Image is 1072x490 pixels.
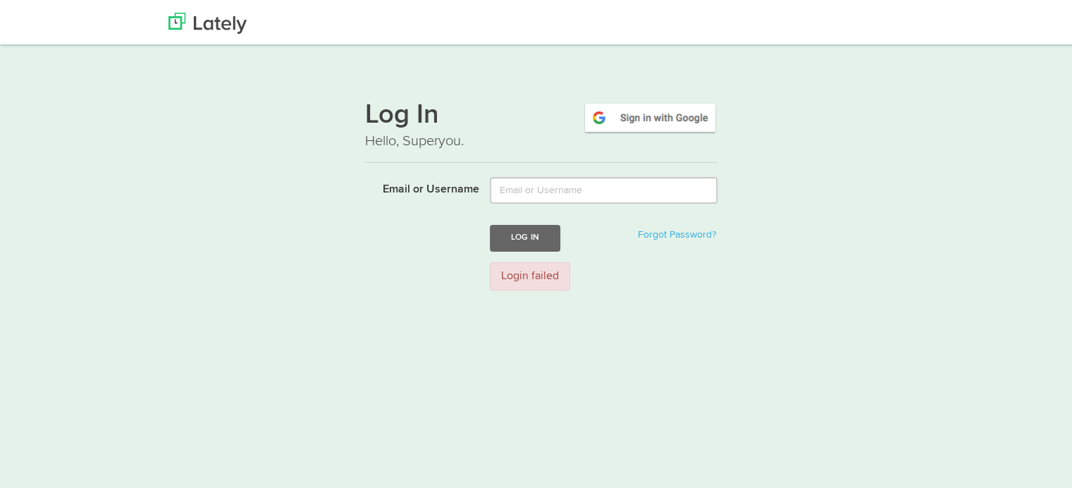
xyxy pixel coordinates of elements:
img: Lately [168,11,247,32]
label: Email or Username [355,175,479,196]
button: Log In [490,223,560,249]
input: Email or Username [490,175,717,202]
img: google-signin.png [583,99,717,132]
p: Hello, Superyou. [365,129,717,149]
div: Login failed [490,260,570,289]
h1: Log In [365,99,717,129]
a: Forgot Password? [638,228,716,238]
